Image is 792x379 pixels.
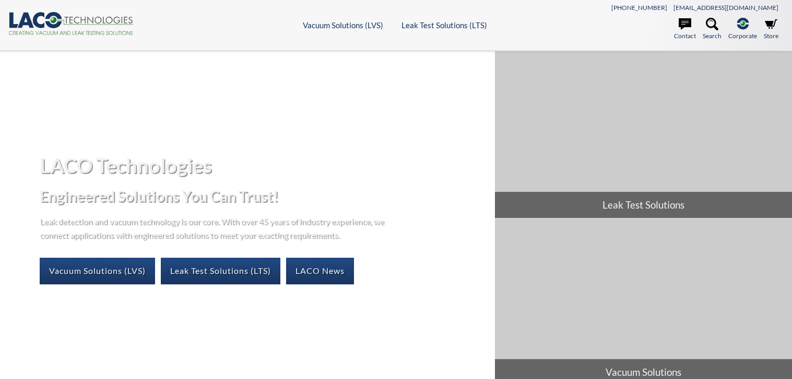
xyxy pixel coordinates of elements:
[40,187,487,206] h2: Engineered Solutions You Can Trust!
[303,20,383,30] a: Vacuum Solutions (LVS)
[673,4,778,12] a: [EMAIL_ADDRESS][DOMAIN_NAME]
[161,258,280,284] a: Leak Test Solutions (LTS)
[703,18,722,41] a: Search
[764,18,778,41] a: Store
[674,18,696,41] a: Contact
[401,20,487,30] a: Leak Test Solutions (LTS)
[728,31,757,41] span: Corporate
[40,214,389,241] p: Leak detection and vacuum technology is our core. With over 45 years of industry experience, we c...
[495,192,792,218] span: Leak Test Solutions
[286,258,354,284] a: LACO News
[40,153,487,178] h1: LACO Technologies
[611,4,667,12] a: [PHONE_NUMBER]
[40,258,155,284] a: Vacuum Solutions (LVS)
[495,51,792,218] a: Leak Test Solutions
